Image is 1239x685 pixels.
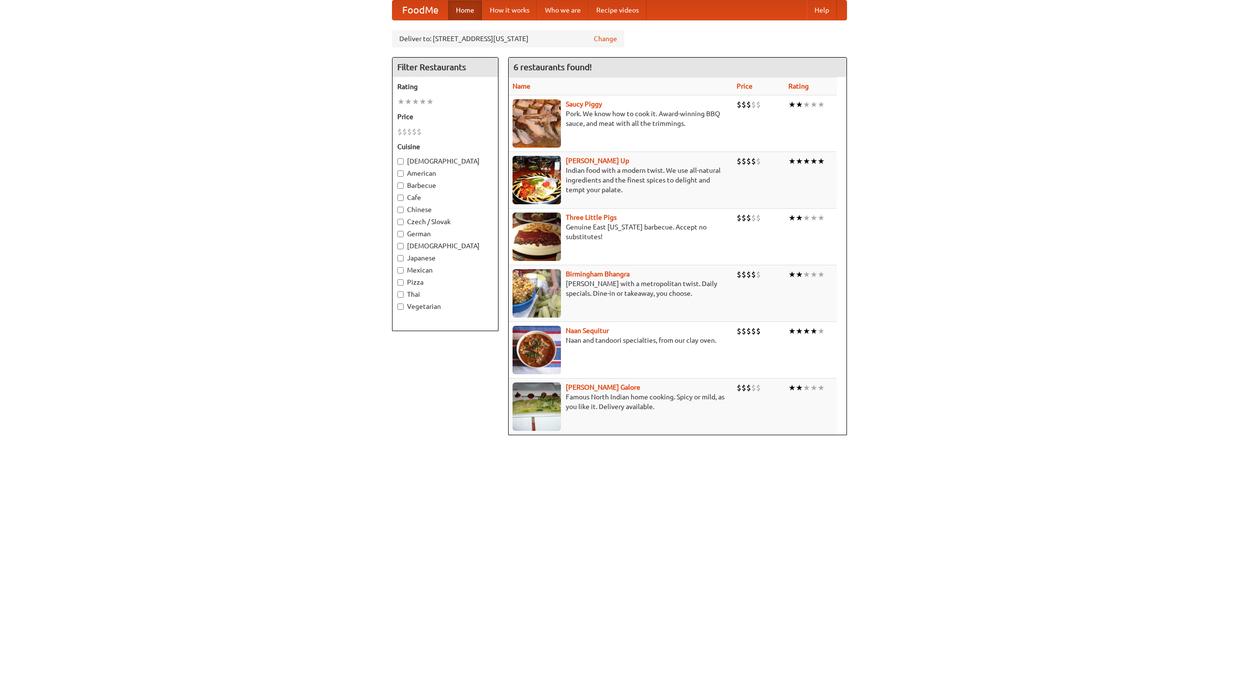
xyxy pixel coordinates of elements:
[513,109,729,128] p: Pork. We know how to cook it. Award-winning BBQ sauce, and meat with all the trimmings.
[397,229,493,239] label: German
[737,326,741,336] li: $
[741,99,746,110] li: $
[397,217,493,227] label: Czech / Slovak
[756,213,761,223] li: $
[397,279,404,286] input: Pizza
[513,269,561,318] img: bhangra.jpg
[741,213,746,223] li: $
[751,269,756,280] li: $
[756,156,761,167] li: $
[788,99,796,110] li: ★
[397,82,493,91] h5: Rating
[397,302,493,311] label: Vegetarian
[751,382,756,393] li: $
[737,82,753,90] a: Price
[397,231,404,237] input: German
[513,213,561,261] img: littlepigs.jpg
[810,269,817,280] li: ★
[513,335,729,345] p: Naan and tandoori specialties, from our clay oven.
[817,156,825,167] li: ★
[513,99,561,148] img: saucy.jpg
[788,82,809,90] a: Rating
[741,269,746,280] li: $
[537,0,589,20] a: Who we are
[810,156,817,167] li: ★
[746,382,751,393] li: $
[397,126,402,137] li: $
[397,265,493,275] label: Mexican
[751,326,756,336] li: $
[796,99,803,110] li: ★
[810,382,817,393] li: ★
[817,326,825,336] li: ★
[566,213,617,221] a: Three Little Pigs
[426,96,434,107] li: ★
[741,156,746,167] li: $
[807,0,837,20] a: Help
[788,269,796,280] li: ★
[756,269,761,280] li: $
[397,195,404,201] input: Cafe
[393,0,448,20] a: FoodMe
[817,382,825,393] li: ★
[513,156,561,204] img: curryup.jpg
[513,222,729,242] p: Genuine East [US_STATE] barbecue. Accept no substitutes!
[746,156,751,167] li: $
[566,383,640,391] a: [PERSON_NAME] Galore
[737,156,741,167] li: $
[810,213,817,223] li: ★
[803,269,810,280] li: ★
[589,0,647,20] a: Recipe videos
[397,156,493,166] label: [DEMOGRAPHIC_DATA]
[796,156,803,167] li: ★
[741,326,746,336] li: $
[397,219,404,225] input: Czech / Slovak
[513,82,530,90] a: Name
[817,99,825,110] li: ★
[737,382,741,393] li: $
[397,253,493,263] label: Japanese
[810,99,817,110] li: ★
[803,99,810,110] li: ★
[397,183,404,189] input: Barbecue
[402,126,407,137] li: $
[756,99,761,110] li: $
[566,270,630,278] a: Birmingham Bhangra
[397,205,493,214] label: Chinese
[741,382,746,393] li: $
[566,100,602,108] a: Saucy Piggy
[393,58,498,77] h4: Filter Restaurants
[397,304,404,310] input: Vegetarian
[803,213,810,223] li: ★
[405,96,412,107] li: ★
[803,326,810,336] li: ★
[513,166,729,195] p: Indian food with a modern twist. We use all-natural ingredients and the finest spices to delight ...
[397,112,493,122] h5: Price
[746,213,751,223] li: $
[412,96,419,107] li: ★
[513,392,729,411] p: Famous North Indian home cooking. Spicy or mild, as you like it. Delivery available.
[737,213,741,223] li: $
[817,213,825,223] li: ★
[746,99,751,110] li: $
[417,126,422,137] li: $
[397,96,405,107] li: ★
[392,30,624,47] div: Deliver to: [STREET_ADDRESS][US_STATE]
[788,326,796,336] li: ★
[803,156,810,167] li: ★
[566,157,629,165] a: [PERSON_NAME] Up
[397,193,493,202] label: Cafe
[788,382,796,393] li: ★
[513,326,561,374] img: naansequitur.jpg
[514,62,592,72] ng-pluralize: 6 restaurants found!
[756,326,761,336] li: $
[796,382,803,393] li: ★
[397,243,404,249] input: [DEMOGRAPHIC_DATA]
[397,267,404,274] input: Mexican
[751,156,756,167] li: $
